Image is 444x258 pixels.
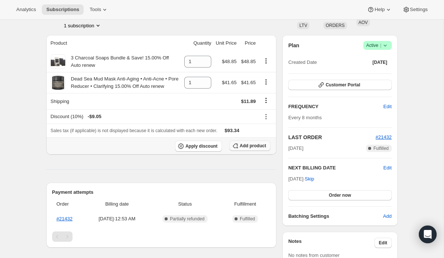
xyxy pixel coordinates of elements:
[329,192,351,198] span: Order now
[383,164,391,172] button: Edit
[175,141,222,152] button: Apply discount
[398,4,432,15] button: Settings
[150,200,220,208] span: Status
[260,57,272,65] button: Product actions
[51,113,256,120] div: Discount (10%)
[383,103,391,110] span: Edit
[65,75,180,90] div: Dead Sea Mud Mask Anti-Aging • Anti-Acne • Pore Reducer • Clarifying 15.00% Off Auto renew
[170,216,204,222] span: Partially refunded
[288,252,340,258] span: No notes from customer
[419,226,437,243] div: Open Intercom Messenger
[52,189,271,196] h2: Payment attempts
[222,59,237,64] span: $48.85
[363,4,396,15] button: Help
[300,173,319,185] button: Skip
[52,231,271,242] nav: Pagination
[260,96,272,104] button: Shipping actions
[241,99,256,104] span: $11.89
[222,80,237,85] span: $41.65
[305,175,314,183] span: Skip
[373,59,387,65] span: [DATE]
[374,238,392,248] button: Edit
[326,82,360,88] span: Customer Portal
[241,59,256,64] span: $48.85
[51,54,65,69] img: product img
[368,57,392,68] button: [DATE]
[374,7,384,13] span: Help
[288,42,299,49] h2: Plan
[376,134,391,140] a: #21432
[379,240,387,246] span: Edit
[380,42,381,48] span: |
[52,196,86,212] th: Order
[42,4,84,15] button: Subscriptions
[376,134,391,141] button: #21432
[288,134,376,141] h2: LAST ORDER
[88,215,146,223] span: [DATE] · 12:53 AM
[224,200,266,208] span: Fulfillment
[85,4,113,15] button: Tools
[240,143,266,149] span: Add product
[410,7,428,13] span: Settings
[288,176,314,182] span: [DATE] ·
[64,22,102,29] button: Product actions
[225,128,239,133] span: $93.34
[241,80,256,85] span: $41.65
[16,7,36,13] span: Analytics
[182,35,213,51] th: Quantity
[288,59,317,66] span: Created Date
[373,145,388,151] span: Fulfilled
[288,80,391,90] button: Customer Portal
[379,101,396,113] button: Edit
[46,7,79,13] span: Subscriptions
[88,113,101,120] span: - $9.05
[288,145,303,152] span: [DATE]
[288,238,374,248] h3: Notes
[240,216,255,222] span: Fulfilled
[51,75,65,90] img: product img
[239,35,258,51] th: Price
[213,35,239,51] th: Unit Price
[46,93,182,109] th: Shipping
[383,213,391,220] span: Add
[299,23,307,28] span: LTV
[288,190,391,200] button: Order now
[326,23,344,28] span: ORDERS
[288,103,383,110] h2: FREQUENCY
[288,213,383,220] h6: Batching Settings
[88,200,146,208] span: Billing date
[12,4,40,15] button: Analytics
[46,35,182,51] th: Product
[359,20,368,25] span: AOV
[185,143,218,149] span: Apply discount
[51,128,218,133] span: Sales tax (if applicable) is not displayed because it is calculated with each new order.
[366,42,389,49] span: Active
[288,164,383,172] h2: NEXT BILLING DATE
[379,210,396,222] button: Add
[288,115,322,120] span: Every 8 months
[57,216,73,221] a: #21432
[90,7,101,13] span: Tools
[65,54,180,69] div: 3 Charcoal Soaps Bundle & Save! 15.00% Off Auto renew
[229,141,270,151] button: Add product
[260,78,272,86] button: Product actions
